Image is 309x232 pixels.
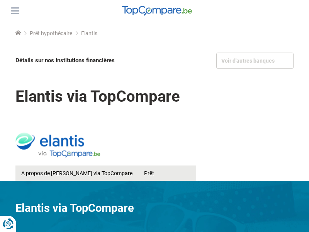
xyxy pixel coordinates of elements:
[15,165,138,181] a: A propos de [PERSON_NAME] via TopCompare
[15,53,153,68] div: Détails sur nos institutions financières
[138,165,196,181] a: Prêt
[15,82,294,111] h1: Elantis via TopCompare
[15,200,294,216] div: Elantis via TopCompare
[15,132,100,158] img: Elantis via TopCompare
[122,6,192,16] img: TopCompare
[9,5,21,17] button: Menu
[15,30,21,36] a: Home
[30,30,72,36] a: Prêt hypothécaire
[216,53,294,69] div: Voir d'autres banques
[81,30,97,36] span: Elantis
